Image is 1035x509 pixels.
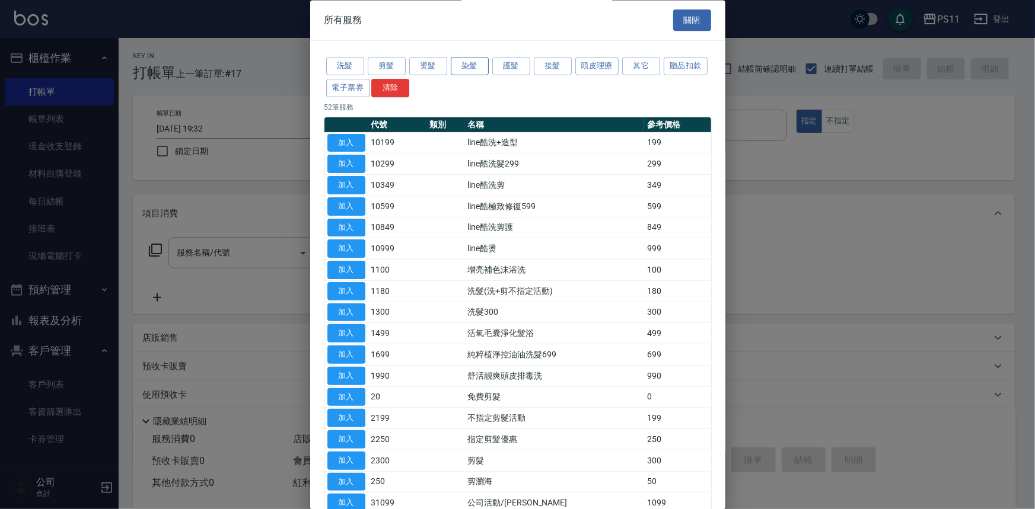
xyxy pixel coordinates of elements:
td: 180 [644,281,711,302]
td: 250 [368,472,426,493]
button: 加入 [327,155,365,174]
td: 849 [644,217,711,239]
th: 參考價格 [644,117,711,133]
td: 199 [644,408,711,429]
td: 349 [644,175,711,196]
button: 清除 [371,79,409,97]
td: 免費剪髮 [464,387,644,408]
button: 頭皮理療 [575,57,619,76]
td: 990 [644,366,711,387]
td: 1699 [368,344,426,366]
td: 洗髮(洗+剪不指定活動) [464,281,644,302]
td: line酷洗+造型 [464,133,644,154]
button: 關閉 [673,9,711,31]
td: 剪髮 [464,450,644,472]
button: 加入 [327,346,365,364]
td: 199 [644,133,711,154]
td: 10349 [368,175,426,196]
td: 300 [644,302,711,324]
td: 2199 [368,408,426,429]
td: 699 [644,344,711,366]
button: 加入 [327,325,365,343]
td: 1180 [368,281,426,302]
td: 1100 [368,260,426,281]
td: line酷洗剪 [464,175,644,196]
td: 100 [644,260,711,281]
button: 加入 [327,452,365,470]
td: 舒活靓爽頭皮排毒洗 [464,366,644,387]
td: 2250 [368,429,426,450]
td: 10199 [368,133,426,154]
button: 染髮 [451,57,489,76]
td: 增亮補色沫浴洗 [464,260,644,281]
button: 加入 [327,303,365,322]
button: 洗髮 [326,57,364,76]
button: 加入 [327,261,365,280]
td: 10599 [368,196,426,217]
button: 加入 [327,431,365,449]
button: 剪髮 [368,57,406,76]
td: 10849 [368,217,426,239]
p: 52 筆服務 [324,102,711,113]
button: 加入 [327,197,365,216]
button: 其它 [622,57,660,76]
button: 加入 [327,367,365,385]
td: 1990 [368,366,426,387]
td: 2300 [368,450,426,472]
td: 299 [644,153,711,175]
td: line酷燙 [464,238,644,260]
button: 加入 [327,282,365,300]
td: 指定剪髮優惠 [464,429,644,450]
button: 加入 [327,388,365,406]
button: 加入 [327,134,365,152]
button: 加入 [327,240,365,258]
td: 純粹植淨控油油洗髮699 [464,344,644,366]
button: 加入 [327,219,365,237]
td: 1499 [368,323,426,344]
td: 499 [644,323,711,344]
button: 加入 [327,177,365,195]
span: 所有服務 [324,14,362,26]
td: 洗髮300 [464,302,644,324]
td: line酷洗髮299 [464,153,644,175]
td: 50 [644,472,711,493]
td: line酷極致修復599 [464,196,644,217]
button: 加入 [327,473,365,491]
th: 代號 [368,117,426,133]
td: 20 [368,387,426,408]
td: 剪瀏海 [464,472,644,493]
td: 10299 [368,153,426,175]
button: 護髮 [492,57,530,76]
button: 電子票券 [326,79,370,97]
button: 贈品扣款 [664,57,708,76]
td: 10999 [368,238,426,260]
td: 999 [644,238,711,260]
td: 300 [644,450,711,472]
button: 加入 [327,409,365,428]
button: 接髮 [534,57,572,76]
td: 活氧毛囊淨化髮浴 [464,323,644,344]
td: 1300 [368,302,426,324]
button: 燙髮 [409,57,447,76]
th: 類別 [426,117,465,133]
td: 599 [644,196,711,217]
th: 名稱 [464,117,644,133]
td: 0 [644,387,711,408]
td: 不指定剪髮活動 [464,408,644,429]
td: 250 [644,429,711,450]
td: line酷洗剪護 [464,217,644,239]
